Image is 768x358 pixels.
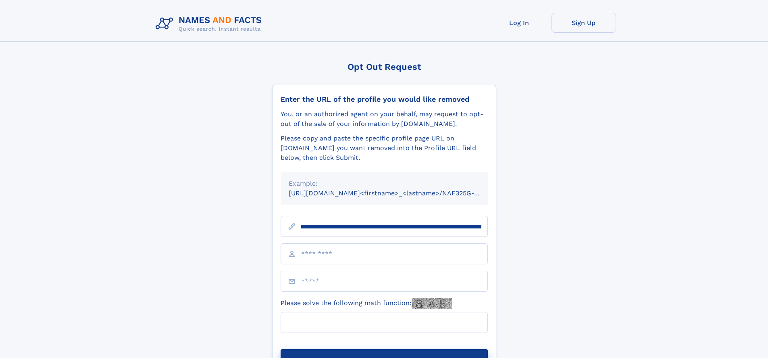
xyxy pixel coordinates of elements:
[272,62,496,72] div: Opt Out Request
[487,13,552,33] a: Log In
[289,189,503,197] small: [URL][DOMAIN_NAME]<firstname>_<lastname>/NAF325G-xxxxxxxx
[281,109,488,129] div: You, or an authorized agent on your behalf, may request to opt-out of the sale of your informatio...
[281,134,488,163] div: Please copy and paste the specific profile page URL on [DOMAIN_NAME] you want removed into the Pr...
[289,179,480,188] div: Example:
[281,298,452,309] label: Please solve the following math function:
[281,95,488,104] div: Enter the URL of the profile you would like removed
[152,13,268,35] img: Logo Names and Facts
[552,13,616,33] a: Sign Up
